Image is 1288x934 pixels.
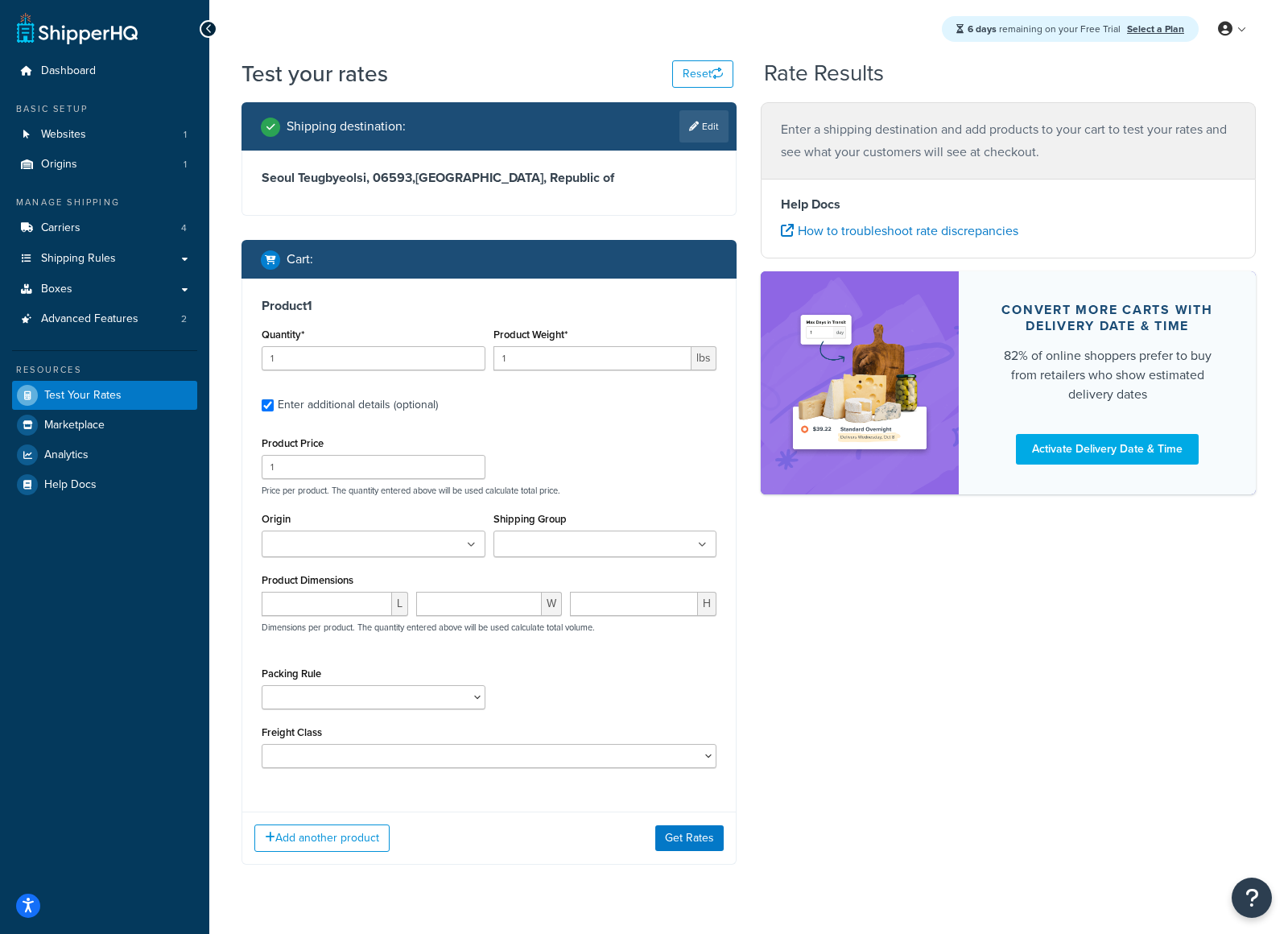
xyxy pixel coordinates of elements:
[672,60,733,88] button: Reset
[12,213,197,243] a: Carriers4
[41,252,116,266] span: Shipping Rules
[493,346,692,370] input: 0.00
[41,221,80,235] span: Carriers
[12,102,197,116] div: Basic Setup
[392,592,408,616] span: L
[997,302,1217,334] div: Convert more carts with delivery date & time
[287,119,406,134] h2: Shipping destination :
[1127,22,1184,36] a: Select a Plan
[44,419,105,432] span: Marketplace
[997,346,1217,404] div: 82% of online shoppers prefer to buy from retailers who show estimated delivery dates
[655,825,724,851] button: Get Rates
[181,312,187,326] span: 2
[12,304,197,334] li: Advanced Features
[781,195,1236,214] h4: Help Docs
[262,667,321,680] label: Packing Rule
[262,437,324,449] label: Product Price
[493,513,567,525] label: Shipping Group
[12,213,197,243] li: Carriers
[254,824,390,852] button: Add another product
[968,22,997,36] strong: 6 days
[698,592,716,616] span: H
[12,381,197,410] a: Test Your Rates
[242,58,388,89] h1: Test your rates
[41,312,138,326] span: Advanced Features
[258,485,720,496] p: Price per product. The quantity entered above will be used calculate total price.
[41,128,86,142] span: Websites
[12,120,197,150] li: Websites
[262,399,274,411] input: Enter additional details (optional)
[278,394,438,416] div: Enter additional details (optional)
[12,150,197,180] li: Origins
[262,170,716,186] h3: Seoul Teugbyeolsi, 06593 , [GEOGRAPHIC_DATA], Republic of
[41,158,77,172] span: Origins
[968,22,1123,36] span: remaining on your Free Trial
[493,329,568,341] label: Product Weight*
[262,298,716,314] h3: Product 1
[12,196,197,209] div: Manage Shipping
[12,150,197,180] a: Origins1
[1232,878,1272,918] button: Open Resource Center
[258,622,595,633] p: Dimensions per product. The quantity entered above will be used calculate total volume.
[12,440,197,469] a: Analytics
[679,110,729,143] a: Edit
[70,254,142,285] a: Dismiss
[12,120,197,150] a: Websites1
[12,411,197,440] a: Marketplace
[41,283,72,296] span: Boxes
[12,275,197,304] a: Boxes
[184,158,187,172] span: 1
[262,329,304,341] label: Quantity*
[262,726,322,738] label: Freight Class
[46,149,276,238] span: Test and verify your shipping configuration before you display shipping rates at checkout. To ena...
[262,574,353,586] label: Product Dimensions
[181,221,187,235] span: 4
[44,448,89,462] span: Analytics
[44,389,122,403] span: Test Your Rates
[41,64,96,78] span: Dashboard
[785,295,935,470] img: feature-image-ddt-36eae7f7280da8017bfb280eaccd9c446f90b1fe08728e4019434db127062ab4.png
[1016,434,1199,465] a: Activate Delivery Date & Time
[262,513,291,525] label: Origin
[542,592,562,616] span: W
[691,346,716,370] span: lbs
[12,363,197,377] div: Resources
[44,478,97,492] span: Help Docs
[12,244,197,274] a: Shipping Rules
[12,304,197,334] a: Advanced Features2
[104,185,155,201] a: Test Mode
[80,118,243,141] strong: Test before you launch
[287,252,313,267] h2: Cart :
[184,128,187,142] span: 1
[166,254,275,285] a: Go to websites
[781,221,1018,240] a: How to troubleshoot rate discrepancies
[12,56,197,86] a: Dashboard
[262,346,485,370] input: 0
[781,118,1236,163] p: Enter a shipping destination and add products to your cart to test your rates and see what your c...
[764,61,884,86] h2: Rate Results
[12,470,197,499] a: Help Docs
